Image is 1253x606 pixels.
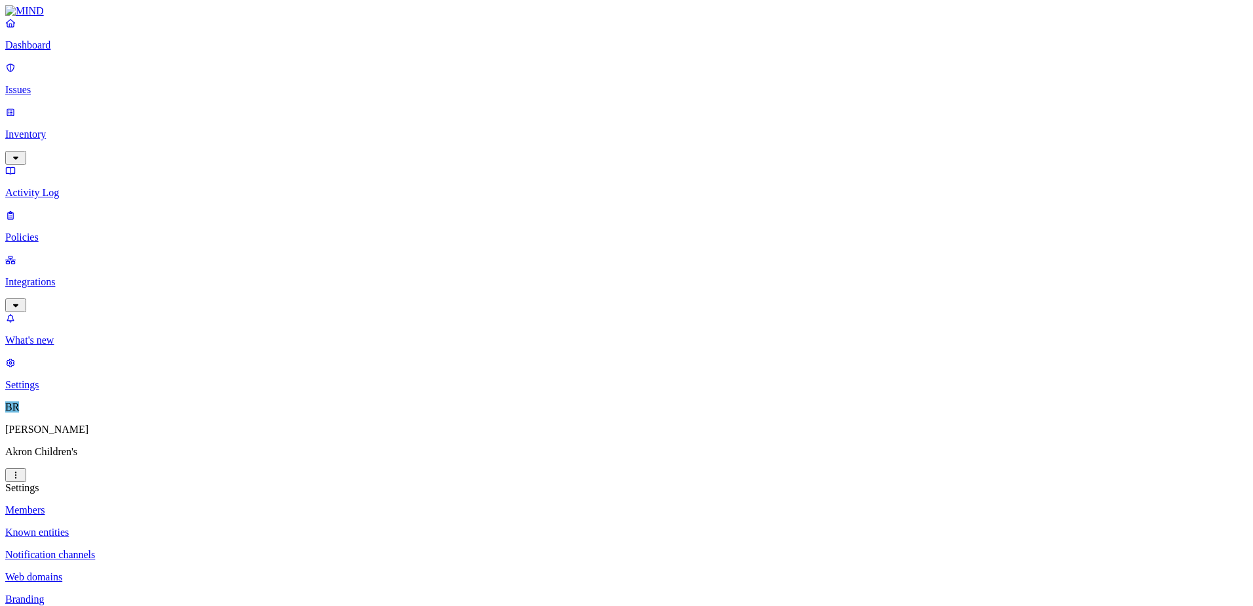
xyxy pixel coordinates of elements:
a: What's new [5,312,1248,346]
a: Activity Log [5,165,1248,199]
a: Dashboard [5,17,1248,51]
div: Settings [5,482,1248,494]
img: MIND [5,5,44,17]
p: Inventory [5,129,1248,140]
a: Settings [5,357,1248,391]
a: Known entities [5,527,1248,538]
p: What's new [5,334,1248,346]
p: Settings [5,379,1248,391]
p: Integrations [5,276,1248,288]
a: Members [5,504,1248,516]
a: Branding [5,594,1248,605]
a: MIND [5,5,1248,17]
p: Policies [5,232,1248,243]
p: Dashboard [5,39,1248,51]
p: Akron Children's [5,446,1248,458]
a: Policies [5,209,1248,243]
a: Notification channels [5,549,1248,561]
a: Web domains [5,571,1248,583]
a: Issues [5,62,1248,96]
a: Integrations [5,254,1248,310]
a: Inventory [5,106,1248,163]
p: Activity Log [5,187,1248,199]
p: [PERSON_NAME] [5,424,1248,435]
span: BR [5,401,19,413]
p: Issues [5,84,1248,96]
